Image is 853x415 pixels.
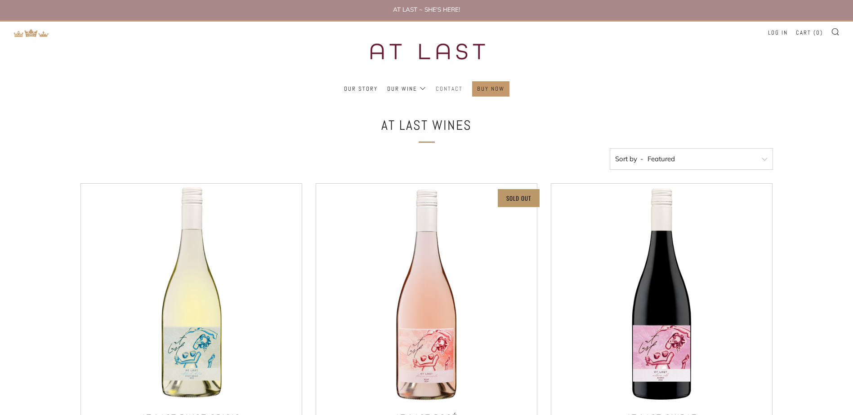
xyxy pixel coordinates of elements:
[816,29,820,36] span: 0
[387,82,426,96] a: Our Wine
[436,82,463,96] a: Contact
[477,82,505,96] a: Buy Now
[344,82,378,96] a: Our Story
[348,22,505,81] img: three kings wine merchants
[506,192,531,204] p: Sold Out
[13,28,49,36] a: Return to TKW Merchants
[292,113,562,137] h1: At Last Wines
[13,29,49,37] img: Return to TKW Merchants
[796,26,823,40] a: Cart (0)
[768,26,788,40] a: Log in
